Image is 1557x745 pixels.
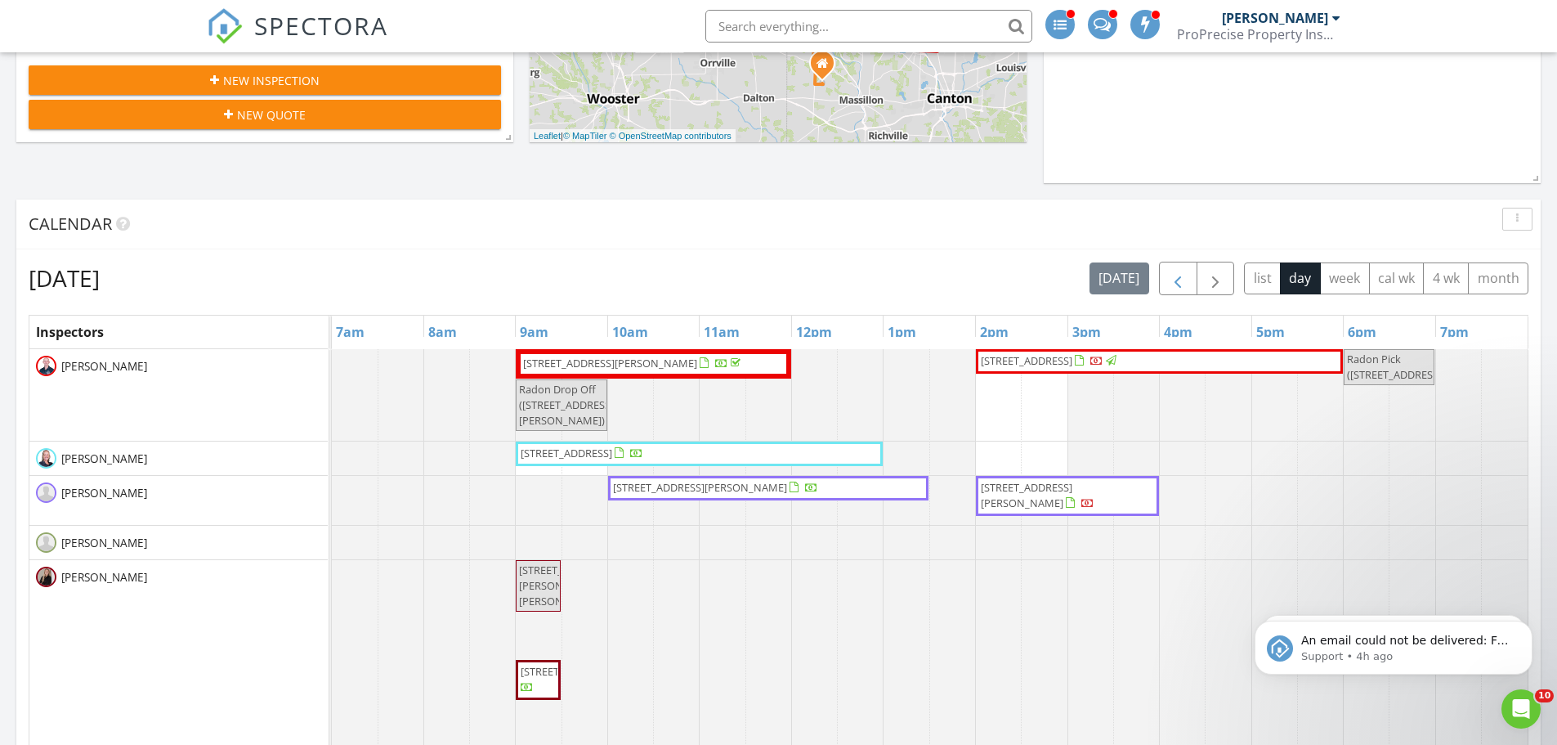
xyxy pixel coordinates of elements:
[1244,263,1281,294] button: list
[254,8,388,43] span: SPECTORA
[1347,352,1445,382] span: Radon Pick ([STREET_ADDRESS])
[976,319,1013,345] a: 2pm
[705,10,1032,43] input: Search everything...
[521,664,612,679] span: [STREET_ADDRESS]
[1320,263,1370,294] button: week
[1160,319,1197,345] a: 4pm
[58,485,150,501] span: [PERSON_NAME]
[1501,689,1541,729] iframe: Intercom live chat
[608,319,652,345] a: 10am
[613,480,787,495] span: [STREET_ADDRESS][PERSON_NAME]
[223,72,320,89] span: New Inspection
[1344,319,1380,345] a: 6pm
[534,131,561,141] a: Leaflet
[792,319,836,345] a: 12pm
[1222,10,1328,26] div: [PERSON_NAME]
[563,131,607,141] a: © MapTiler
[1423,263,1469,294] button: 4 wk
[610,131,732,141] a: © OpenStreetMap contributors
[29,213,112,235] span: Calendar
[36,448,56,469] img: facetune_11082024132142.jpeg
[1252,319,1289,345] a: 5pm
[58,451,150,467] span: [PERSON_NAME]
[1159,262,1197,295] button: Previous day
[29,262,100,294] h2: [DATE]
[36,323,104,341] span: Inspectors
[822,63,832,73] div: 2388 Parkbrook St Nw , Massillon OH 44647
[516,319,553,345] a: 9am
[1468,263,1528,294] button: month
[519,563,635,608] span: [STREET_ADDRESS][PERSON_NAME] [PERSON_NAME].konc...
[519,382,614,428] span: Radon Drop Off ([STREET_ADDRESS][PERSON_NAME])
[1369,263,1425,294] button: cal wk
[884,319,920,345] a: 1pm
[424,319,461,345] a: 8am
[332,319,369,345] a: 7am
[1230,586,1557,701] iframe: Intercom notifications message
[530,129,736,143] div: |
[29,65,501,95] button: New Inspection
[1535,689,1554,702] span: 10
[1068,319,1105,345] a: 3pm
[207,8,243,44] img: The Best Home Inspection Software - Spectora
[1280,263,1321,294] button: day
[1089,263,1149,294] button: [DATE]
[36,356,56,376] img: facetune_11082024131449.jpeg
[58,535,150,551] span: [PERSON_NAME]
[36,567,56,587] img: img_2674.jpeg
[1436,319,1473,345] a: 7pm
[207,22,388,56] a: SPECTORA
[58,358,150,375] span: [PERSON_NAME]
[1197,262,1235,295] button: Next day
[36,482,56,503] img: default-user-f0147aede5fd5fa78ca7ade42f37bd4542148d508eef1c3d3ea960f66861d68b.jpg
[58,569,150,586] span: [PERSON_NAME]
[981,480,1072,510] span: [STREET_ADDRESS][PERSON_NAME]
[981,353,1072,368] span: [STREET_ADDRESS]
[523,356,697,370] span: [STREET_ADDRESS][PERSON_NAME]
[237,106,306,123] span: New Quote
[1177,26,1340,43] div: ProPrecise Property Inspections LLC.
[700,319,744,345] a: 11am
[36,532,56,553] img: default-user-f0147aede5fd5fa78ca7ade42f37bd4542148d508eef1c3d3ea960f66861d68b.jpg
[29,100,501,129] button: New Quote
[521,446,612,460] span: [STREET_ADDRESS]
